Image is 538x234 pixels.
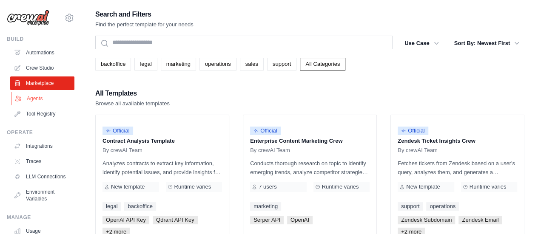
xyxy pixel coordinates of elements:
[153,216,198,224] span: Qdrant API Key
[95,87,170,99] h2: All Templates
[102,137,222,145] p: Contract Analysis Template
[250,202,281,211] a: marketing
[95,8,194,20] h2: Search and Filters
[10,107,74,121] a: Tool Registry
[10,46,74,59] a: Automations
[287,216,313,224] span: OpenAI
[398,127,428,135] span: Official
[449,36,524,51] button: Sort By: Newest First
[102,159,222,177] p: Analyzes contracts to extract key information, identify potential issues, and provide insights fo...
[7,10,49,26] img: Logo
[161,58,196,70] a: marketing
[102,202,121,211] a: legal
[134,58,157,70] a: legal
[406,183,440,190] span: New template
[398,202,423,211] a: support
[199,58,236,70] a: operations
[102,127,133,135] span: Official
[174,183,211,190] span: Runtime varies
[267,58,296,70] a: support
[250,127,281,135] span: Official
[102,147,142,154] span: By crewAI Team
[7,214,74,221] div: Manage
[10,139,74,153] a: Integrations
[102,216,149,224] span: OpenAI API Key
[398,216,455,224] span: Zendesk Subdomain
[399,36,444,51] button: Use Case
[322,183,359,190] span: Runtime varies
[240,58,264,70] a: sales
[250,137,370,145] p: Enterprise Content Marketing Crew
[10,61,74,75] a: Crew Studio
[426,202,459,211] a: operations
[95,99,170,108] p: Browse all available templates
[10,185,74,206] a: Environment Variables
[95,58,131,70] a: backoffice
[300,58,345,70] a: All Categories
[458,216,502,224] span: Zendesk Email
[10,155,74,168] a: Traces
[398,147,438,154] span: By crewAI Team
[7,129,74,136] div: Operate
[10,76,74,90] a: Marketplace
[470,183,507,190] span: Runtime varies
[398,159,517,177] p: Fetches tickets from Zendesk based on a user's query, analyzes them, and generates a summary. Out...
[398,137,517,145] p: Zendesk Ticket Insights Crew
[10,170,74,183] a: LLM Connections
[111,183,145,190] span: New template
[250,216,284,224] span: Serper API
[124,202,156,211] a: backoffice
[95,20,194,29] p: Find the perfect template for your needs
[11,92,75,105] a: Agents
[259,183,277,190] span: 7 users
[250,159,370,177] p: Conducts thorough research on topic to identify emerging trends, analyze competitor strategies, a...
[7,36,74,42] div: Build
[250,147,290,154] span: By crewAI Team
